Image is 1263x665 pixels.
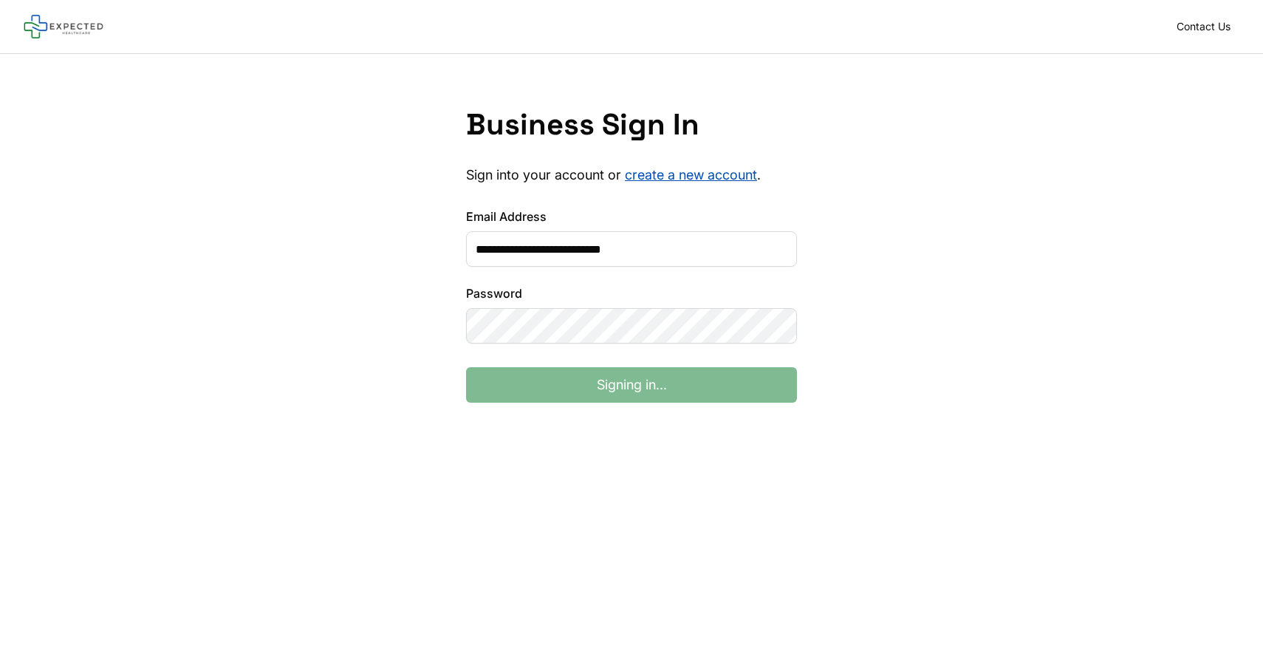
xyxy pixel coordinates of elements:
[466,284,797,302] label: Password
[466,208,797,225] label: Email Address
[466,166,797,184] p: Sign into your account or .
[625,167,757,183] a: create a new account
[1168,16,1239,37] a: Contact Us
[466,107,797,143] h1: Business Sign In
